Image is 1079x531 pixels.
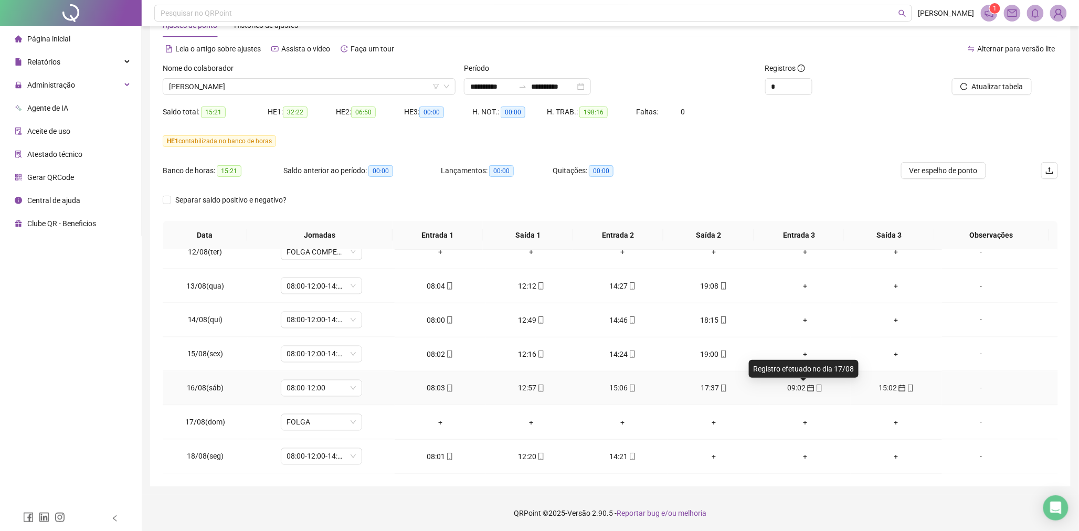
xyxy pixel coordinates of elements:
[586,280,660,292] div: 14:27
[859,246,934,258] div: +
[247,221,393,250] th: Jornadas
[993,5,997,12] span: 1
[55,512,65,523] span: instagram
[978,45,1055,53] span: Alternar para versão lite
[368,165,393,177] span: 00:00
[494,383,569,394] div: 12:57
[483,221,573,250] th: Saída 1
[898,9,906,17] span: search
[579,107,608,118] span: 198:16
[27,104,68,112] span: Agente de IA
[187,452,224,461] span: 18/08(seg)
[15,128,22,135] span: audit
[171,194,291,206] span: Separar saldo positivo e negativo?
[990,3,1000,14] sup: 1
[404,106,472,118] div: HE 3:
[553,165,658,177] div: Quitações:
[27,196,80,205] span: Central de ajuda
[950,314,1012,326] div: -
[15,81,22,89] span: lock
[15,58,22,66] span: file
[111,515,119,522] span: left
[934,221,1049,250] th: Observações
[15,174,22,181] span: qrcode
[586,246,660,258] div: +
[27,35,70,43] span: Página inicial
[403,383,478,394] div: 08:03
[445,282,453,290] span: mobile
[798,65,805,72] span: info-circle
[628,351,636,358] span: mobile
[494,246,569,258] div: +
[628,385,636,392] span: mobile
[676,280,751,292] div: 19:08
[859,417,934,428] div: +
[403,246,478,258] div: +
[749,360,859,378] div: Registro efetuado no dia 17/08
[287,312,356,328] span: 08:00-12:00-14:00-18:00
[287,244,356,260] span: FOLGA COMPENSATÓRIA
[336,106,404,118] div: HE 2:
[676,417,751,428] div: +
[175,45,261,53] span: Leia o artigo sobre ajustes
[27,219,96,228] span: Clube QR - Beneficios
[23,512,34,523] span: facebook
[443,83,450,90] span: down
[393,221,483,250] th: Entrada 1
[287,346,356,362] span: 08:00-12:00-14:00-18:00
[281,45,330,53] span: Assista o vídeo
[628,282,636,290] span: mobile
[1008,8,1017,18] span: mail
[403,417,478,428] div: +
[536,282,545,290] span: mobile
[844,221,935,250] th: Saída 3
[676,383,751,394] div: 17:37
[676,348,751,360] div: 19:00
[501,107,525,118] span: 00:00
[445,453,453,460] span: mobile
[859,348,934,360] div: +
[445,351,453,358] span: mobile
[15,151,22,158] span: solution
[768,246,842,258] div: +
[15,35,22,43] span: home
[586,417,660,428] div: +
[165,45,173,52] span: file-text
[27,173,74,182] span: Gerar QRCode
[897,385,906,392] span: calendar
[960,83,968,90] span: reload
[187,384,224,392] span: 16/08(sáb)
[536,385,545,392] span: mobile
[441,165,553,177] div: Lançamentos:
[287,278,356,294] span: 08:00-12:00-14:00-18:00
[636,108,660,116] span: Faltas:
[859,280,934,292] div: +
[287,380,356,396] span: 08:00-12:00
[586,451,660,462] div: 14:21
[27,127,70,135] span: Aceite de uso
[494,451,569,462] div: 12:20
[419,107,444,118] span: 00:00
[901,162,986,179] button: Ver espelho de ponto
[489,165,514,177] span: 00:00
[271,45,279,52] span: youtube
[536,351,545,358] span: mobile
[163,62,240,74] label: Nome do colaborador
[950,417,1012,428] div: -
[719,385,727,392] span: mobile
[445,316,453,324] span: mobile
[15,220,22,227] span: gift
[494,280,569,292] div: 12:12
[628,453,636,460] span: mobile
[185,418,225,427] span: 17/08(dom)
[663,221,754,250] th: Saída 2
[573,221,663,250] th: Entrada 2
[188,248,223,256] span: 12/08(ter)
[283,107,308,118] span: 32:22
[188,316,223,324] span: 14/08(qui)
[719,282,727,290] span: mobile
[906,385,914,392] span: mobile
[909,165,978,176] span: Ver espelho de ponto
[1051,5,1066,21] img: 84372
[169,79,449,94] span: EDISON LUIZ DA SILVA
